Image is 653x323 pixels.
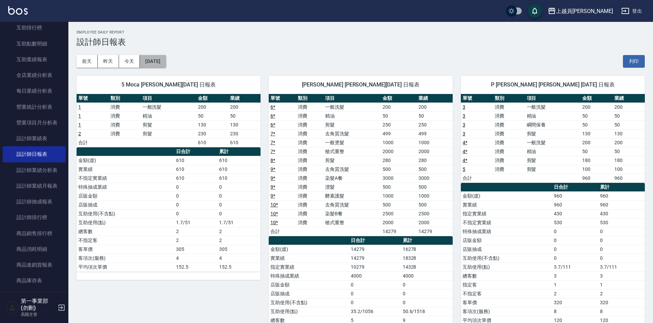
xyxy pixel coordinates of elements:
th: 累計 [401,236,453,245]
td: 店販抽成 [461,245,552,254]
th: 金額 [196,94,228,103]
th: 日合計 [349,236,401,245]
td: 消費 [109,120,141,129]
td: 200 [228,103,261,111]
td: 250 [417,120,453,129]
button: 今天 [119,55,140,68]
td: 去角質洗髮 [323,129,381,138]
td: 剪髮 [323,156,381,165]
td: 1 [598,280,645,289]
td: 互助使用(不含點) [269,298,349,307]
td: 2 [174,236,217,245]
a: 設計師業績分析表 [3,162,66,178]
span: [PERSON_NAME] [PERSON_NAME][DATE] 日報表 [277,81,444,88]
a: 商品消耗明細 [3,241,66,257]
th: 類別 [109,94,141,103]
td: 消費 [296,138,323,147]
td: 消費 [296,183,323,191]
th: 類別 [493,94,525,103]
td: 4000 [349,271,401,280]
td: 430 [552,209,598,218]
td: 610 [228,138,261,147]
td: 2000 [417,147,453,156]
td: 合計 [269,227,296,236]
p: 高階主管 [21,311,56,318]
td: 230 [228,129,261,138]
td: 200 [196,103,228,111]
th: 日合計 [552,183,598,192]
td: 430 [598,209,645,218]
a: 互助點數明細 [3,36,66,52]
a: 設計師抽成報表 [3,194,66,210]
a: 營業統計分析表 [3,99,66,115]
td: 互助使用(點) [461,263,552,271]
td: 店販抽成 [269,289,349,298]
td: 280 [381,156,417,165]
td: 500 [381,200,417,209]
td: 18328 [401,254,453,263]
th: 日合計 [174,147,217,156]
td: 精油 [525,147,581,156]
a: 商品進銷貨報表 [3,257,66,273]
td: 610 [217,174,261,183]
td: 消費 [493,165,525,174]
td: 剪髮 [525,156,581,165]
a: 互助排行榜 [3,20,66,36]
td: 合計 [77,138,109,147]
td: 130 [228,120,261,129]
td: 130 [613,129,645,138]
td: 610 [174,174,217,183]
a: 5 [463,166,465,172]
td: 610 [217,165,261,174]
a: 設計師業績月報表 [3,178,66,194]
td: 4 [217,254,261,263]
td: 500 [417,200,453,209]
td: 客項次(服務) [77,254,174,263]
button: 列印 [623,55,645,68]
th: 累計 [217,147,261,156]
td: 指定實業績 [269,263,349,271]
td: 金額(虛) [269,245,349,254]
td: 8 [552,307,598,316]
td: 14279 [349,245,401,254]
td: 消費 [296,103,323,111]
td: 610 [174,156,217,165]
td: 酵素護髮 [323,191,381,200]
td: 50 [196,111,228,120]
td: 3000 [417,174,453,183]
td: 消費 [296,218,323,227]
td: 店販金額 [269,280,349,289]
td: 320 [598,298,645,307]
td: 250 [381,120,417,129]
td: 互助使用(不含點) [461,254,552,263]
td: 客單價 [77,245,174,254]
td: 530 [598,218,645,227]
td: 不指定客 [461,289,552,298]
a: 3 [463,122,465,127]
td: 130 [581,129,613,138]
td: 1.7/51 [217,218,261,227]
span: P [PERSON_NAME] [PERSON_NAME] [DATE] 日報表 [469,81,637,88]
td: 14279 [349,254,401,263]
td: 0 [217,209,261,218]
td: 960 [598,200,645,209]
td: 0 [401,289,453,298]
td: 100 [613,165,645,174]
td: 50 [381,111,417,120]
td: 2 [217,236,261,245]
td: 槍式重整 [323,147,381,156]
td: 漂髮 [323,183,381,191]
td: 金額(虛) [461,191,552,200]
td: 1000 [381,138,417,147]
td: 3.7/111 [598,263,645,271]
td: 320 [552,298,598,307]
td: 0 [552,245,598,254]
td: 消費 [296,191,323,200]
td: 0 [349,280,401,289]
td: 14279 [381,227,417,236]
td: 10279 [349,263,401,271]
td: 230 [196,129,228,138]
td: 客單價 [461,298,552,307]
td: 特殊抽成業績 [461,227,552,236]
td: 35.2/1056 [349,307,401,316]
